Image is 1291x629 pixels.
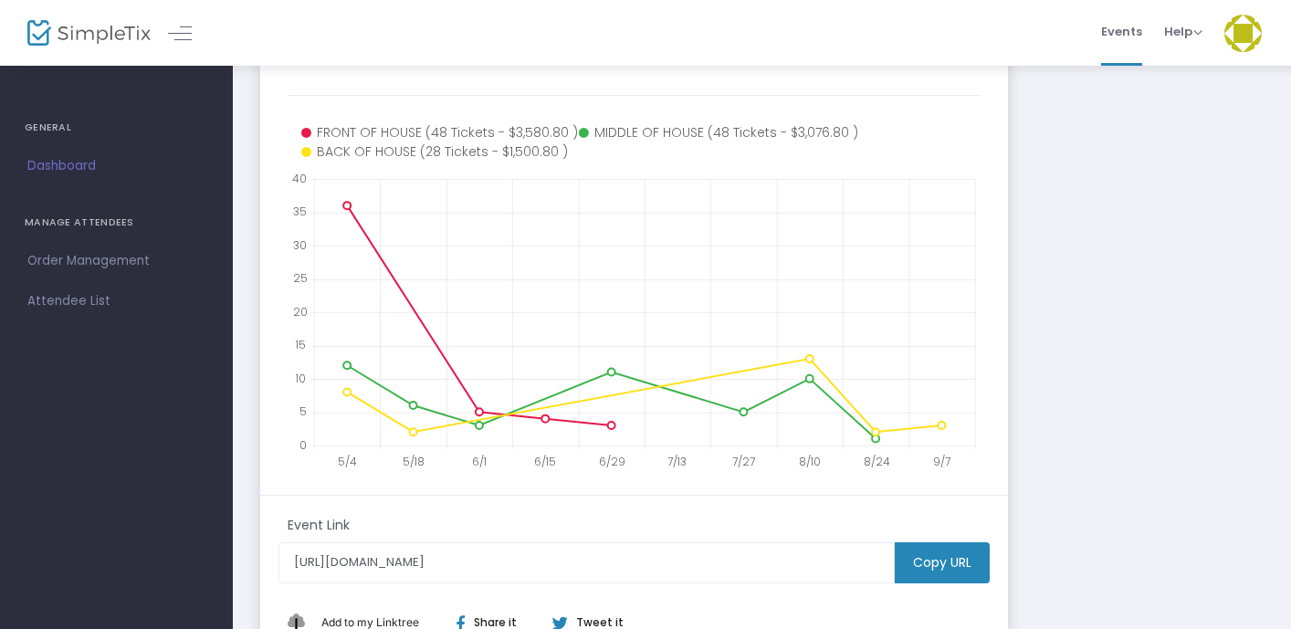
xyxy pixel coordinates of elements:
[299,404,307,419] text: 5
[293,270,308,286] text: 25
[288,516,350,535] m-panel-subtitle: Event Link
[25,110,208,146] h4: GENERAL
[293,237,307,253] text: 30
[295,337,306,352] text: 15
[799,454,821,469] text: 8/10
[472,454,487,469] text: 6/1
[299,437,307,453] text: 0
[27,154,205,178] span: Dashboard
[27,249,205,273] span: Order Management
[667,454,687,469] text: 7/13
[25,204,208,241] h4: MANAGE ATTENDEES
[933,454,950,469] text: 9/7
[732,454,755,469] text: 7/27
[534,454,556,469] text: 6/15
[1101,8,1142,55] span: Events
[292,171,307,186] text: 40
[295,371,306,386] text: 10
[321,615,419,629] span: Add to my Linktree
[895,542,990,583] m-button: Copy URL
[1164,23,1202,40] span: Help
[27,289,205,313] span: Attendee List
[864,454,890,469] text: 8/24
[293,204,307,219] text: 35
[338,454,357,469] text: 5/4
[599,454,625,469] text: 6/29
[293,304,308,320] text: 20
[403,454,425,469] text: 5/18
